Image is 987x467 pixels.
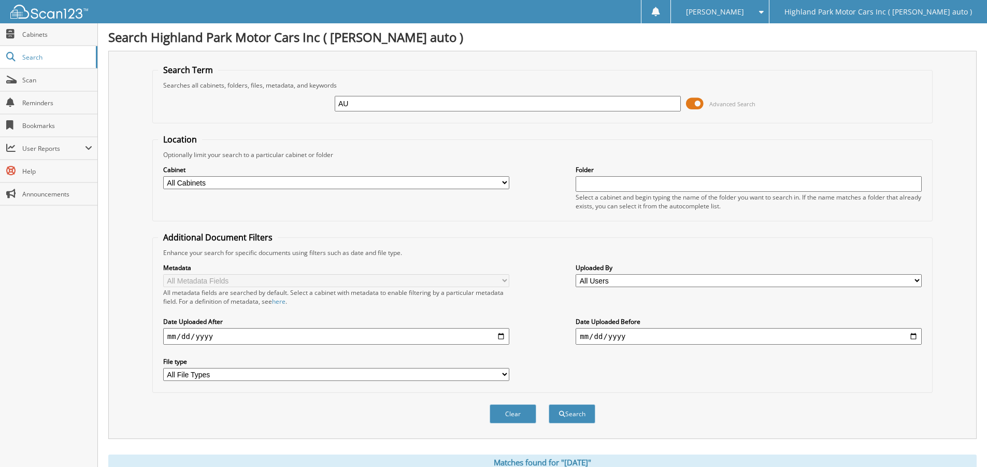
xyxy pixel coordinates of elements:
[549,404,595,423] button: Search
[163,357,509,366] label: File type
[22,121,92,130] span: Bookmarks
[576,317,922,326] label: Date Uploaded Before
[163,317,509,326] label: Date Uploaded After
[784,9,972,15] span: Highland Park Motor Cars Inc ( [PERSON_NAME] auto )
[576,328,922,345] input: end
[22,190,92,199] span: Announcements
[272,297,285,306] a: here
[576,165,922,174] label: Folder
[158,248,927,257] div: Enhance your search for specific documents using filters such as date and file type.
[163,328,509,345] input: start
[158,81,927,90] div: Searches all cabinets, folders, files, metadata, and keywords
[10,5,88,19] img: scan123-logo-white.svg
[22,30,92,39] span: Cabinets
[576,193,922,210] div: Select a cabinet and begin typing the name of the folder you want to search in. If the name match...
[108,29,977,46] h1: Search Highland Park Motor Cars Inc ( [PERSON_NAME] auto )
[158,150,927,159] div: Optionally limit your search to a particular cabinet or folder
[163,165,509,174] label: Cabinet
[22,98,92,107] span: Reminders
[158,64,218,76] legend: Search Term
[22,144,85,153] span: User Reports
[158,134,202,145] legend: Location
[686,9,744,15] span: [PERSON_NAME]
[490,404,536,423] button: Clear
[158,232,278,243] legend: Additional Document Filters
[935,417,987,467] iframe: Chat Widget
[22,76,92,84] span: Scan
[709,100,755,108] span: Advanced Search
[22,167,92,176] span: Help
[576,263,922,272] label: Uploaded By
[163,288,509,306] div: All metadata fields are searched by default. Select a cabinet with metadata to enable filtering b...
[163,263,509,272] label: Metadata
[22,53,91,62] span: Search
